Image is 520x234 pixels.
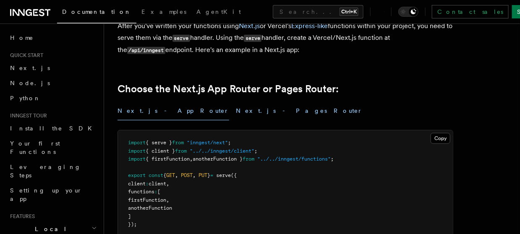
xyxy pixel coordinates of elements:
button: Toggle dark mode [398,7,418,17]
button: Next.js - Pages Router [236,101,363,120]
span: { [163,172,166,178]
span: Examples [141,8,186,15]
a: Leveraging Steps [7,159,99,183]
code: serve [172,35,190,42]
a: Documentation [57,3,136,23]
span: Next.js [10,65,50,71]
span: "../../inngest/client" [190,148,254,154]
span: Setting up your app [10,187,82,202]
span: { client } [146,148,175,154]
span: import [128,148,146,154]
code: serve [244,35,261,42]
a: AgentKit [191,3,246,23]
a: Home [7,30,99,45]
span: firstFunction [128,197,166,203]
span: anotherFunction [128,205,172,211]
span: ] [128,213,131,219]
span: = [210,172,213,178]
p: After you've written your functions using or Vercel's functions within your project, you need to ... [118,20,453,56]
a: Node.js [7,75,99,91]
button: Next.js - App Router [118,101,229,120]
a: Choose the Next.js App Router or Pages Router: [118,83,339,95]
span: functions [128,189,154,195]
a: Express-like [291,22,328,30]
a: Contact sales [432,5,509,18]
span: import [128,140,146,146]
span: Install the SDK [10,125,97,132]
span: import [128,156,146,162]
a: Python [7,91,99,106]
a: Install the SDK [7,121,99,136]
span: , [193,172,196,178]
span: : [154,189,157,195]
span: from [172,140,184,146]
span: ; [331,156,334,162]
code: /api/inngest [127,47,165,54]
span: { serve } [146,140,172,146]
a: Your first Functions [7,136,99,159]
span: Documentation [62,8,131,15]
span: Inngest tour [7,112,47,119]
span: Python [10,95,41,101]
span: : [146,181,149,187]
span: const [149,172,163,178]
kbd: Ctrl+K [340,8,358,16]
span: GET [166,172,175,178]
span: from [243,156,254,162]
a: Next.js [239,22,260,30]
span: ; [228,140,231,146]
span: }); [128,221,137,227]
span: , [190,156,193,162]
span: from [175,148,187,154]
span: , [166,197,169,203]
span: anotherFunction } [193,156,243,162]
span: ; [254,148,257,154]
span: client [128,181,146,187]
span: serve [216,172,231,178]
span: , [166,181,169,187]
button: Search...Ctrl+K [273,5,363,18]
span: PUT [199,172,207,178]
a: Examples [136,3,191,23]
span: Features [7,213,35,220]
a: Next.js [7,60,99,75]
span: "../../inngest/functions" [257,156,331,162]
span: Leveraging Steps [10,164,81,179]
span: ({ [231,172,237,178]
span: Home [10,34,34,42]
span: { firstFunction [146,156,190,162]
span: Your first Functions [10,140,60,155]
span: [ [157,189,160,195]
span: export [128,172,146,178]
span: POST [181,172,193,178]
span: Node.js [10,80,50,86]
span: "inngest/next" [187,140,228,146]
span: client [149,181,166,187]
span: Quick start [7,52,43,59]
span: AgentKit [196,8,241,15]
button: Copy [431,133,450,144]
span: , [175,172,178,178]
span: } [207,172,210,178]
a: Setting up your app [7,183,99,206]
